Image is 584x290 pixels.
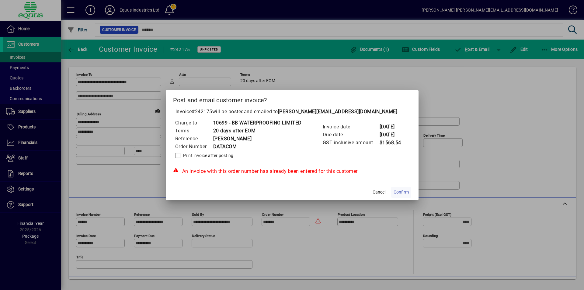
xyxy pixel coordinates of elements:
[278,109,398,114] b: [PERSON_NAME][EMAIL_ADDRESS][DOMAIN_NAME]
[173,108,411,115] p: Invoice will be posted .
[322,139,379,147] td: GST inclusive amount
[213,127,302,135] td: 20 days after EOM
[213,119,302,127] td: 10699 - BB WATERPROOFING LIMITED
[379,131,404,139] td: [DATE]
[173,168,411,175] div: An invoice with this order number has already been entered for this customer.
[213,135,302,143] td: [PERSON_NAME]
[379,123,404,131] td: [DATE]
[322,123,379,131] td: Invoice date
[369,187,389,198] button: Cancel
[166,90,419,108] h2: Post and email customer invoice?
[175,119,213,127] td: Charge to
[391,187,411,198] button: Confirm
[192,109,212,114] span: #242175
[373,189,385,195] span: Cancel
[175,127,213,135] td: Terms
[213,143,302,151] td: DATACOM
[175,135,213,143] td: Reference
[394,189,409,195] span: Confirm
[175,143,213,151] td: Order Number
[244,109,398,114] span: and emailed to
[379,139,404,147] td: $1568.54
[322,131,379,139] td: Due date
[182,152,234,159] label: Print invoice after posting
